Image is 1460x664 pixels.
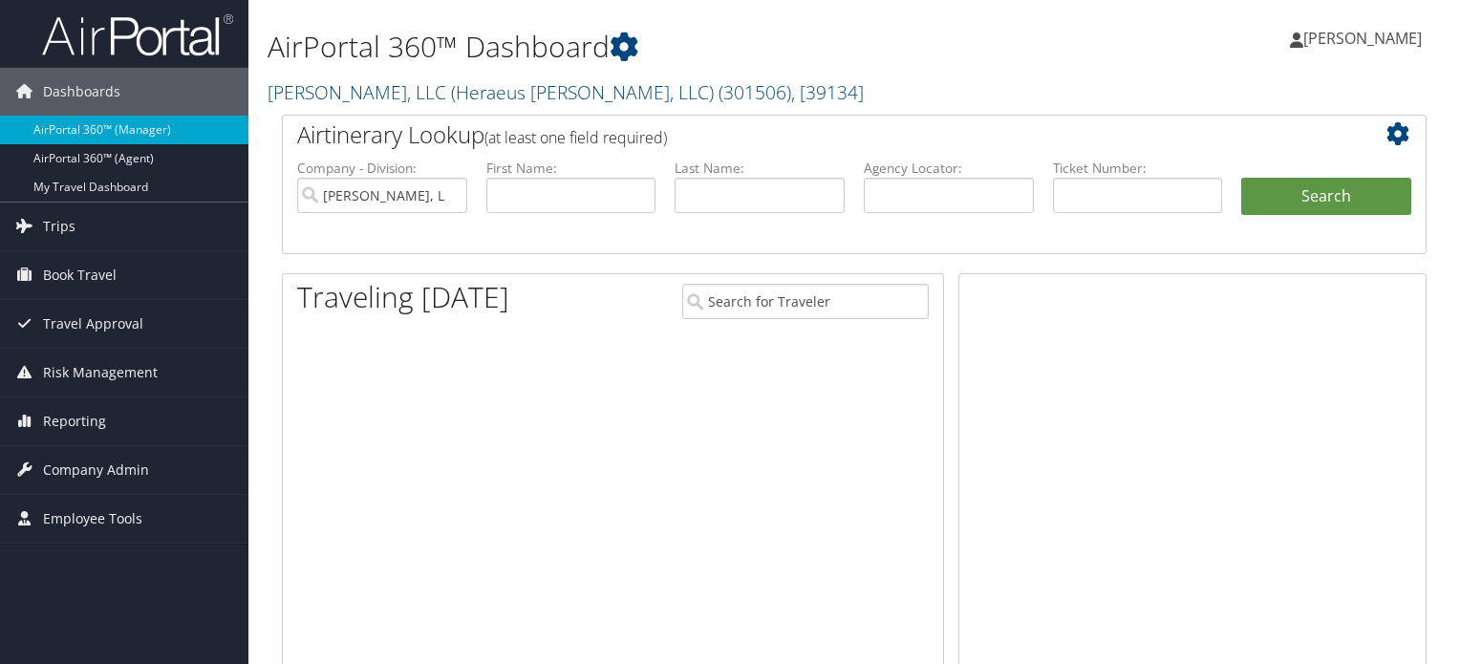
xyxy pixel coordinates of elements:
[864,159,1034,178] label: Agency Locator:
[43,68,120,116] span: Dashboards
[675,159,845,178] label: Last Name:
[791,79,864,105] span: , [ 39134 ]
[1303,28,1422,49] span: [PERSON_NAME]
[43,397,106,445] span: Reporting
[484,127,667,148] span: (at least one field required)
[1241,178,1411,216] button: Search
[297,159,467,178] label: Company - Division:
[43,495,142,543] span: Employee Tools
[682,284,929,319] input: Search for Traveler
[43,203,75,250] span: Trips
[268,79,864,105] a: [PERSON_NAME], LLC (Heraeus [PERSON_NAME], LLC)
[297,277,509,317] h1: Traveling [DATE]
[486,159,656,178] label: First Name:
[297,118,1316,151] h2: Airtinerary Lookup
[42,12,233,57] img: airportal-logo.png
[43,446,149,494] span: Company Admin
[43,300,143,348] span: Travel Approval
[43,349,158,396] span: Risk Management
[1053,159,1223,178] label: Ticket Number:
[268,27,1050,67] h1: AirPortal 360™ Dashboard
[719,79,791,105] span: ( 301506 )
[1290,10,1441,67] a: [PERSON_NAME]
[43,251,117,299] span: Book Travel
